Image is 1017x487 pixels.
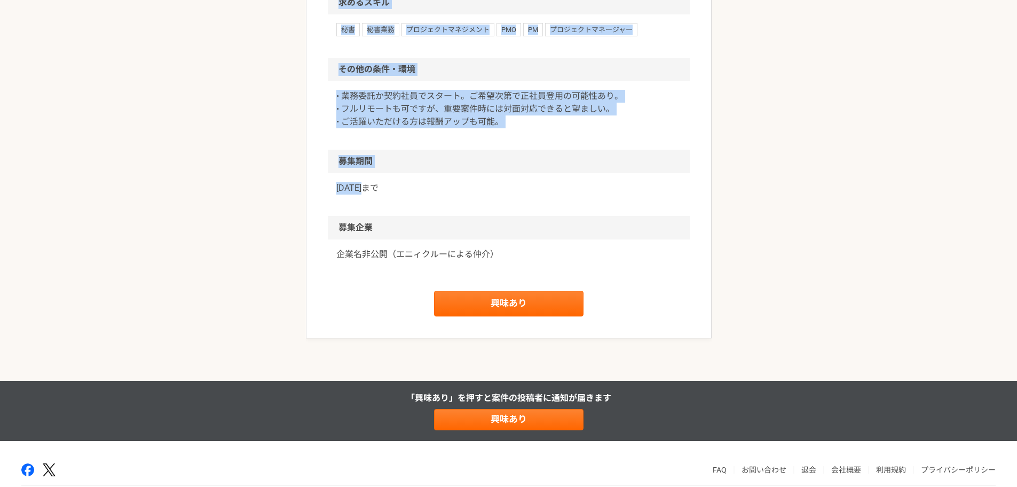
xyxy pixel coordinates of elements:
span: プロジェクトマネージャー [545,23,637,36]
h2: 募集期間 [328,150,690,173]
p: • 業務委託か契約社員でスタート。ご希望次第で正社員登用の可能性あり。 • フルリモートも可ですが、重要案件時には対面対応できると望ましい。 • ご活躍いただける方は報酬アップも可能。 [336,90,681,128]
h2: 募集企業 [328,216,690,239]
img: x-391a3a86.png [43,463,56,477]
a: 興味あり [434,291,584,316]
a: 退会 [801,466,816,474]
img: facebook-2adfd474.png [21,463,34,476]
span: 秘書 [336,23,360,36]
span: 秘書業務 [362,23,399,36]
a: お問い合わせ [742,466,786,474]
p: [DATE]まで [336,182,681,195]
span: PM [523,23,543,36]
a: 企業名非公開（エニィクルーによる仲介） [336,248,681,261]
a: 利用規約 [876,466,906,474]
a: FAQ [713,466,727,474]
a: 興味あり [434,409,584,430]
span: プロジェクトマネジメント [401,23,494,36]
p: 「興味あり」を押すと 案件の投稿者に通知が届きます [406,392,611,405]
h2: その他の条件・環境 [328,58,690,81]
span: PMO [496,23,521,36]
a: 会社概要 [831,466,861,474]
a: プライバシーポリシー [921,466,996,474]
